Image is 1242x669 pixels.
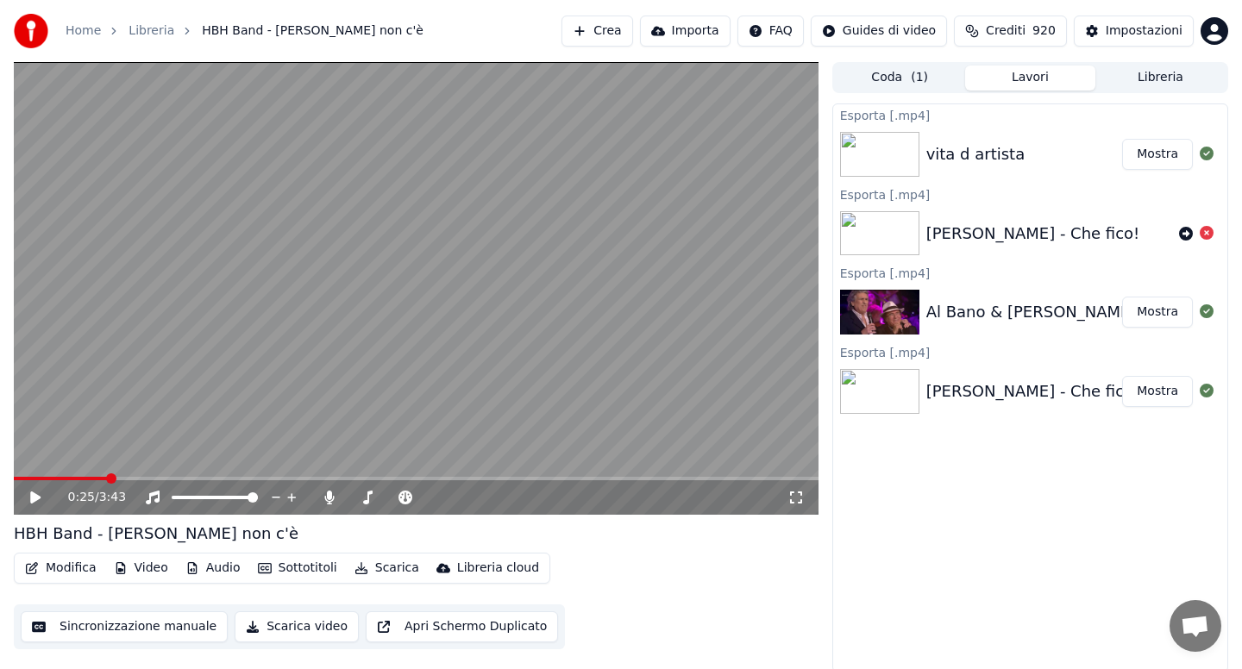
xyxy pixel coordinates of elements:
div: [PERSON_NAME] - Che fico! [926,379,1140,403]
nav: breadcrumb [66,22,423,40]
div: HBH Band - [PERSON_NAME] non c'è [14,522,298,546]
span: HBH Band - [PERSON_NAME] non c'è [202,22,423,40]
button: Crediti920 [954,16,1067,47]
button: Sincronizzazione manuale [21,611,228,642]
button: Impostazioni [1074,16,1194,47]
div: Esporta [.mp4] [833,184,1227,204]
div: / [68,489,110,506]
div: vita d artista [926,142,1026,166]
span: ( 1 ) [911,69,928,86]
button: Mostra [1122,376,1193,407]
button: Coda [835,66,965,91]
button: Audio [179,556,248,580]
span: 0:25 [68,489,95,506]
button: Crea [561,16,632,47]
button: Mostra [1122,297,1193,328]
span: Crediti [986,22,1026,40]
div: Impostazioni [1106,22,1182,40]
div: Aprire la chat [1170,600,1221,652]
div: [PERSON_NAME] - Che fico! [926,222,1140,246]
span: 3:43 [99,489,126,506]
button: Scarica video [235,611,359,642]
div: Esporta [.mp4] [833,104,1227,125]
div: Esporta [.mp4] [833,262,1227,283]
div: Esporta [.mp4] [833,341,1227,362]
button: Libreria [1095,66,1226,91]
button: Modifica [18,556,103,580]
button: Sottotitoli [251,556,344,580]
a: Home [66,22,101,40]
button: Importa [640,16,731,47]
span: 920 [1032,22,1056,40]
button: FAQ [737,16,804,47]
button: Lavori [965,66,1095,91]
button: Mostra [1122,139,1193,170]
div: Libreria cloud [457,560,539,577]
button: Guides di video [811,16,947,47]
button: Video [107,556,175,580]
button: Scarica [348,556,426,580]
img: youka [14,14,48,48]
a: Libreria [129,22,174,40]
button: Apri Schermo Duplicato [366,611,558,642]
